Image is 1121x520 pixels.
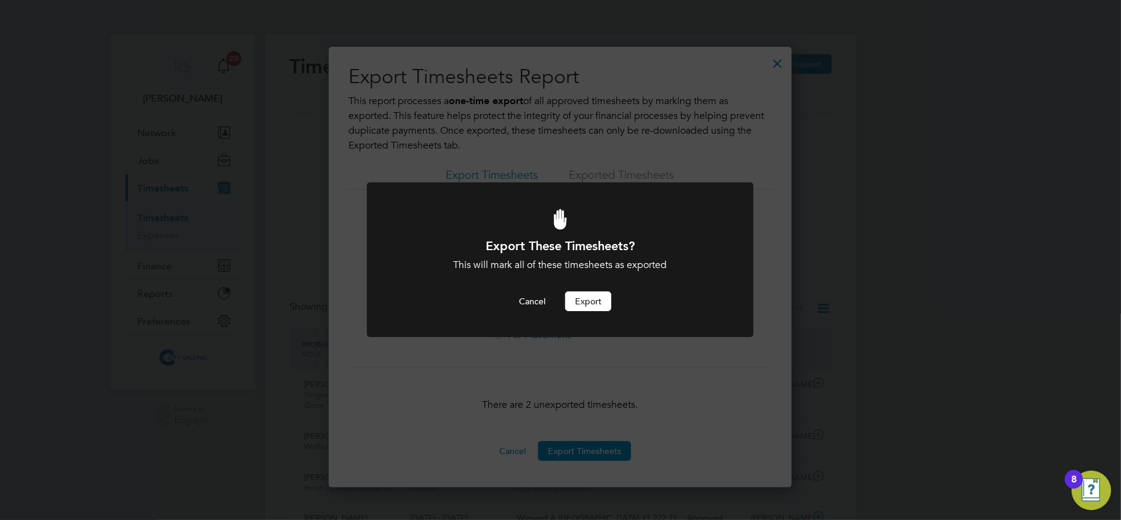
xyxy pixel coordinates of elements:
h1: Export These Timesheets? [400,238,720,254]
button: Export [565,291,611,311]
div: This will mark all of these timesheets as exported [400,259,720,272]
div: 8 [1071,479,1077,495]
button: Open Resource Center, 8 new notifications [1072,471,1111,510]
button: Cancel [509,291,555,311]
